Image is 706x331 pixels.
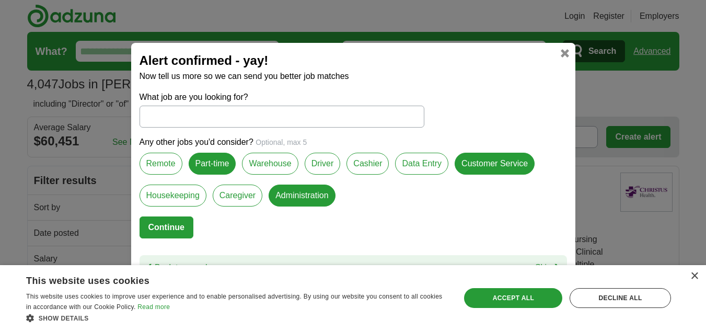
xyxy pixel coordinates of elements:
[140,216,193,238] button: Continue
[305,153,341,175] label: Driver
[690,272,698,280] div: Close
[26,271,422,287] div: This website uses cookies
[39,315,89,322] span: Show details
[535,261,561,274] a: Skip ❯
[570,288,671,308] div: Decline all
[26,293,442,311] span: This website uses cookies to improve user experience and to enable personalised advertising. By u...
[213,185,262,207] label: Caregiver
[140,70,567,83] p: Now tell us more so we can send you better job matches
[256,138,307,146] span: Optional, max 5
[189,153,236,175] label: Part-time
[146,261,210,274] a: ❮ Back to search
[137,303,170,311] a: Read more, opens a new window
[242,153,298,175] label: Warehouse
[346,153,389,175] label: Cashier
[464,288,562,308] div: Accept all
[395,153,448,175] label: Data Entry
[140,136,567,149] p: Any other jobs you'd consider?
[140,153,182,175] label: Remote
[140,91,424,104] label: What job are you looking for?
[140,51,567,70] h2: Alert confirmed - yay!
[140,185,206,207] label: Housekeeping
[455,153,535,175] label: Customer Service
[269,185,335,207] label: Administration
[26,313,448,323] div: Show details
